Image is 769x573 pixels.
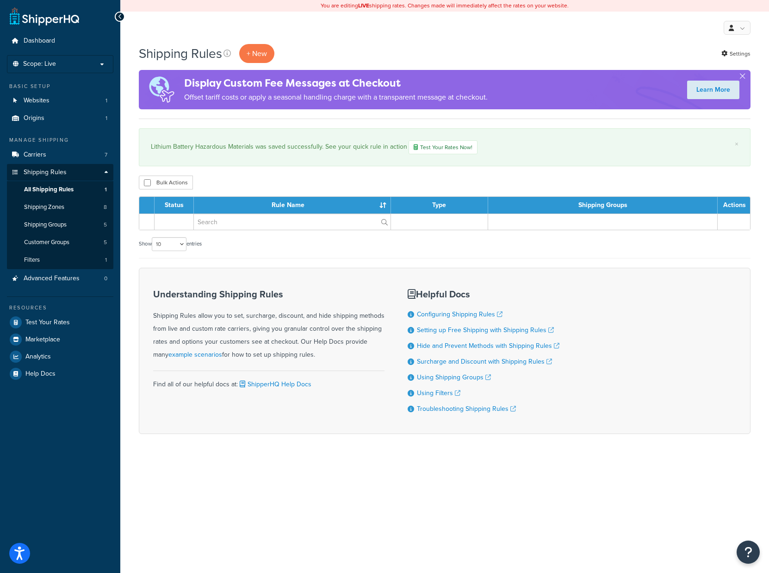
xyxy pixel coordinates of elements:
span: Customer Groups [24,239,69,246]
li: Origins [7,110,113,127]
a: example scenarios [168,350,222,359]
a: Marketplace [7,331,113,348]
span: Shipping Groups [24,221,67,229]
li: Advanced Features [7,270,113,287]
button: Bulk Actions [139,176,193,189]
a: Using Shipping Groups [417,372,491,382]
img: duties-banner-06bc72dcb5fe05cb3f9472aba00be2ae8eb53ab6f0d8bb03d382ba314ac3c341.png [139,70,184,109]
p: + New [239,44,274,63]
a: Websites 1 [7,92,113,109]
span: 1 [105,256,107,264]
a: Test Your Rates [7,314,113,331]
a: Configuring Shipping Rules [417,309,502,319]
a: Settings [721,47,750,60]
span: 1 [105,114,107,122]
span: 8 [104,203,107,211]
select: Showentries [152,237,186,251]
li: Shipping Rules [7,164,113,270]
span: Dashboard [24,37,55,45]
span: Advanced Features [24,275,80,283]
a: All Shipping Rules 1 [7,181,113,198]
h3: Helpful Docs [408,289,559,299]
div: Basic Setup [7,82,113,90]
b: LIVE [358,1,369,10]
a: Using Filters [417,388,460,398]
span: Shipping Rules [24,169,67,176]
a: × [735,140,738,148]
a: ShipperHQ Home [10,7,79,25]
div: Resources [7,304,113,312]
li: Shipping Zones [7,199,113,216]
li: Websites [7,92,113,109]
span: Analytics [25,353,51,361]
label: Show entries [139,237,202,251]
button: Open Resource Center [737,541,760,564]
li: All Shipping Rules [7,181,113,198]
th: Shipping Groups [488,197,718,214]
span: Shipping Zones [24,203,64,211]
span: Carriers [24,151,46,159]
h1: Shipping Rules [139,44,222,63]
a: Help Docs [7,365,113,382]
a: Surcharge and Discount with Shipping Rules [417,357,552,366]
th: Type [391,197,489,214]
li: Customer Groups [7,234,113,251]
a: Dashboard [7,32,113,50]
span: 5 [104,239,107,246]
a: Troubleshooting Shipping Rules [417,404,516,414]
a: Advanced Features 0 [7,270,113,287]
span: Test Your Rates [25,319,70,327]
span: 1 [105,186,107,194]
a: Customer Groups 5 [7,234,113,251]
span: Help Docs [25,370,56,378]
a: Shipping Groups 5 [7,216,113,233]
p: Offset tariff costs or apply a seasonal handling charge with a transparent message at checkout. [184,91,488,104]
div: Find all of our helpful docs at: [153,371,384,391]
span: 0 [104,275,107,283]
span: Scope: Live [23,60,56,68]
th: Actions [718,197,750,214]
div: Shipping Rules allow you to set, surcharge, discount, and hide shipping methods from live and cus... [153,289,384,361]
span: 7 [105,151,107,159]
span: Filters [24,256,40,264]
a: Test Your Rates Now! [409,140,478,154]
a: Analytics [7,348,113,365]
a: Learn More [687,81,739,99]
th: Status [155,197,194,214]
h3: Understanding Shipping Rules [153,289,384,299]
li: Shipping Groups [7,216,113,233]
a: ShipperHQ Help Docs [238,379,311,389]
a: Filters 1 [7,252,113,269]
a: Carriers 7 [7,146,113,164]
a: Hide and Prevent Methods with Shipping Rules [417,341,559,351]
span: 1 [105,97,107,105]
div: Lithium Battery Hazardous Materials was saved successfully. See your quick rule in action [151,140,738,154]
span: Origins [24,114,44,122]
li: Carriers [7,146,113,164]
input: Search [194,214,391,230]
div: Manage Shipping [7,136,113,144]
th: Rule Name [194,197,391,214]
span: Marketplace [25,336,60,344]
span: All Shipping Rules [24,186,74,194]
a: Shipping Zones 8 [7,199,113,216]
h4: Display Custom Fee Messages at Checkout [184,76,488,91]
a: Setting up Free Shipping with Shipping Rules [417,325,554,335]
span: 5 [104,221,107,229]
a: Shipping Rules [7,164,113,181]
li: Filters [7,252,113,269]
a: Origins 1 [7,110,113,127]
span: Websites [24,97,50,105]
